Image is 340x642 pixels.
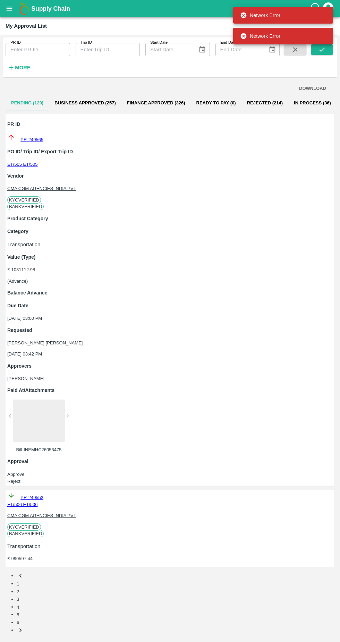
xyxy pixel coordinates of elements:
p: Value (Type) [7,254,333,261]
p: Vendor [7,172,333,180]
button: Ready To Pay (0) [191,95,241,111]
button: Go to page 2 [17,589,19,594]
label: End Date [220,40,236,45]
img: logo [17,2,31,16]
button: Choose date [266,43,279,56]
p: ₹ 990597.44 [7,555,333,562]
p: CMA CGM AGENCIES INDIA PVT [7,512,333,519]
button: Rejected (214) [241,95,288,111]
button: Go to next page [17,626,24,634]
p: Paid At/Attachments [7,387,333,394]
p: PR ID [7,121,333,128]
input: Enter Trip ID [76,43,140,56]
nav: pagination navigation [3,572,337,634]
strong: More [15,65,31,70]
p: PO ID/ Trip ID/ Export Trip ID [7,148,333,155]
b: Supply Chain [31,5,70,12]
p: Approvers [7,362,333,370]
p: Due Date [7,302,333,309]
label: Start Date [150,40,168,45]
p: Category [7,228,333,235]
button: Approve [7,472,25,477]
a: PR-249553 [20,495,43,500]
button: In Process (36) [288,95,337,111]
input: Enter PR ID [6,43,70,56]
input: End Date [215,43,263,56]
div: Network Error [240,30,280,42]
p: [PERSON_NAME] [7,375,333,382]
button: Choose date [196,43,209,56]
button: Go to page 3 [17,597,19,602]
span: [DATE] 03:42 PM [7,351,42,357]
span: KYC Verified [7,196,41,204]
label: Trip ID [80,40,92,45]
p: Transportation [7,542,333,550]
p: ₹ 1031112.98 [7,266,333,273]
button: DOWNLOAD [296,83,329,95]
label: PR ID [10,40,21,45]
input: Start Date [145,43,193,56]
p: Bill-INEMHC26053475 [13,446,65,453]
button: Go to page 5 [17,612,19,617]
div: account of current user [322,1,334,16]
button: Finance Approved (326) [121,95,191,111]
button: More [6,62,32,74]
div: Network Error [240,9,280,22]
div: My Approval List [6,22,47,31]
span: KYC Verified [7,523,41,531]
p: [PERSON_NAME] [PERSON_NAME] [7,340,333,346]
a: PR-249565 [20,137,43,142]
a: Supply Chain [31,4,310,14]
button: page 1 [17,581,19,587]
span: Bank Verified [7,203,44,210]
p: Requested [7,327,333,334]
button: open drawer [1,1,17,17]
p: ( Advance ) [7,278,333,285]
div: customer-support [310,2,322,15]
p: Approval [7,458,333,465]
p: [DATE] 03:00 PM [7,315,333,322]
p: Balance Advance [7,289,333,297]
button: Pending (129) [6,95,49,111]
button: Business Approved (257) [49,95,121,111]
a: ET/505 ET/505 [7,162,37,167]
button: Reject [7,479,20,484]
span: Bank Verified [7,530,44,537]
p: Transportation [7,241,333,248]
a: ET/506 ET/506 [7,502,37,507]
p: CMA CGM AGENCIES INDIA PVT [7,185,333,192]
button: Go to page 4 [17,605,19,610]
button: Go to page 6 [17,620,19,625]
p: Product Category [7,215,333,222]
